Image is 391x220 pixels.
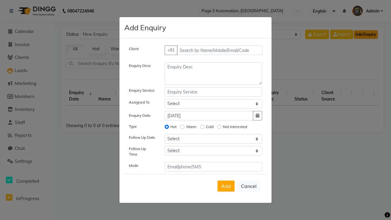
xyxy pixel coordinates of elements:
[177,46,263,55] input: Search by Name/Mobile/Email/Code
[223,124,247,130] label: Not Interested
[129,88,155,93] label: Enquiry Service
[129,135,155,140] label: Follow Up Date
[129,124,137,129] label: Type
[129,63,151,68] label: Enquiry Desc
[237,180,261,192] button: Cancel
[221,183,231,189] span: Add
[124,22,166,33] h4: Add Enquiry
[129,46,139,52] label: Client
[129,163,138,168] label: Mode
[165,87,262,97] input: Enquiry Service
[206,124,214,130] label: Cold
[129,100,150,105] label: Assigned To
[165,162,262,171] input: Email/phone/SMS
[170,124,177,130] label: Hot
[186,124,196,130] label: Warm
[129,146,155,157] label: Follow Up Time
[165,46,177,55] button: +91
[217,181,235,192] button: Add
[129,113,151,118] label: Enquiry Date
